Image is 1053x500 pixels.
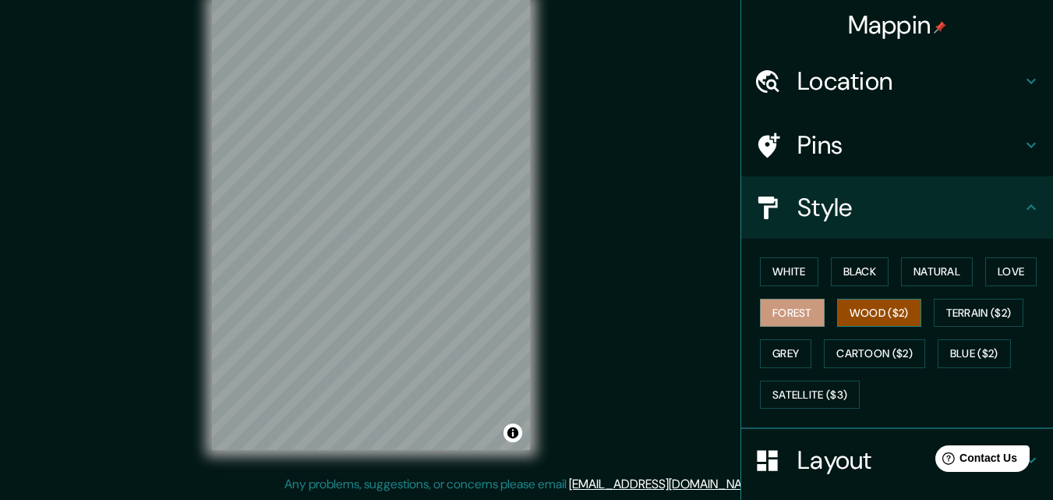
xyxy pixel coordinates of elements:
h4: Pins [797,129,1022,161]
h4: Style [797,192,1022,223]
h4: Layout [797,445,1022,476]
button: Black [831,257,889,286]
div: Layout [741,429,1053,491]
div: Style [741,176,1053,239]
div: Location [741,50,1053,112]
h4: Mappin [848,9,947,41]
button: Cartoon ($2) [824,339,925,368]
div: Pins [741,114,1053,176]
button: White [760,257,818,286]
button: Wood ($2) [837,299,921,328]
button: Natural [901,257,973,286]
button: Satellite ($3) [760,381,860,410]
button: Terrain ($2) [934,299,1024,328]
button: Toggle attribution [504,424,522,442]
a: [EMAIL_ADDRESS][DOMAIN_NAME] [569,476,761,492]
button: Blue ($2) [938,339,1011,368]
iframe: Help widget launcher [914,439,1036,483]
button: Love [985,257,1037,286]
p: Any problems, suggestions, or concerns please email . [284,475,764,494]
h4: Location [797,66,1022,97]
button: Forest [760,299,825,328]
img: pin-icon.png [934,21,946,34]
button: Grey [760,339,811,368]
